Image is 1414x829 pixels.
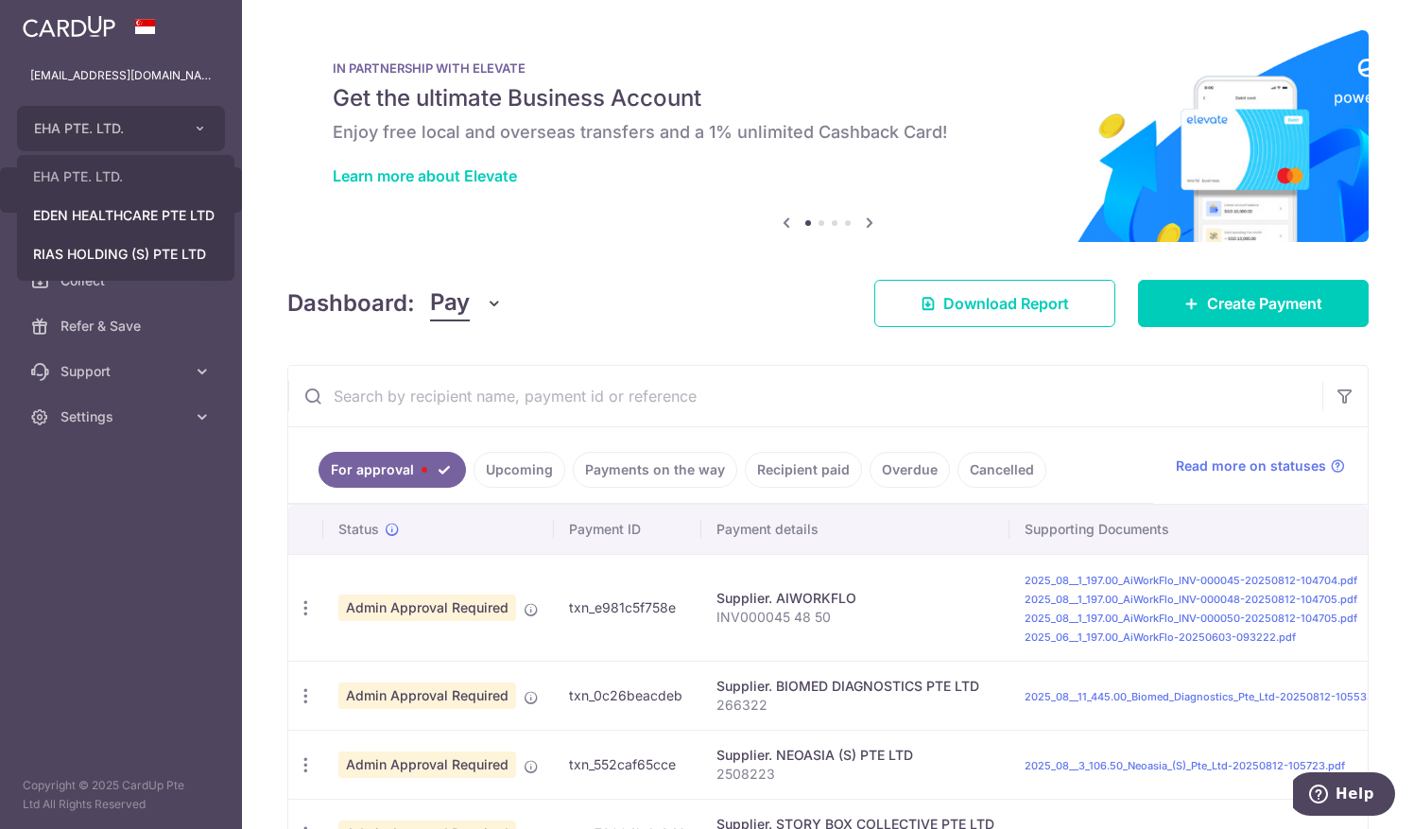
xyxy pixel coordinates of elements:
[573,452,737,488] a: Payments on the way
[716,765,994,784] p: 2508223
[60,362,185,381] span: Support
[870,452,950,488] a: Overdue
[1207,292,1322,315] span: Create Payment
[34,119,174,138] span: EHA PTE. LTD.
[17,106,225,151] button: EHA PTE. LTD.
[1025,574,1357,587] a: 2025_08__1_197.00_AiWorkFlo_INV-000045-20250812-104704.pdf
[18,199,233,233] a: EDEN HEALTHCARE PTE LTD
[554,661,701,730] td: txn_0c26beacdeb
[338,595,516,621] span: Admin Approval Required
[716,696,994,715] p: 266322
[60,317,185,336] span: Refer & Save
[333,166,517,185] a: Learn more about Elevate
[333,60,1323,76] p: IN PARTNERSHIP WITH ELEVATE
[18,160,233,194] a: EHA PTE. LTD.
[716,608,994,627] p: INV000045 48 50
[1025,612,1357,625] a: 2025_08__1_197.00_AiWorkFlo_INV-000050-20250812-104705.pdf
[701,505,1009,554] th: Payment details
[1138,280,1369,327] a: Create Payment
[1176,457,1345,475] a: Read more on statuses
[60,271,185,290] span: Collect
[338,682,516,709] span: Admin Approval Required
[874,280,1115,327] a: Download Report
[18,237,233,271] a: RIAS HOLDING (S) PTE LTD
[716,589,994,608] div: Supplier. AIWORKFLO
[1025,759,1345,772] a: 2025_08__3_106.50_Neoasia_(S)_Pte_Ltd-20250812-105723.pdf
[30,66,212,85] p: [EMAIL_ADDRESS][DOMAIN_NAME]
[333,83,1323,113] h5: Get the ultimate Business Account
[1176,457,1326,475] span: Read more on statuses
[1025,630,1296,644] a: 2025_06__1_197.00_AiWorkFlo-20250603-093222.pdf
[1025,593,1357,606] a: 2025_08__1_197.00_AiWorkFlo_INV-000048-20250812-104705.pdf
[474,452,565,488] a: Upcoming
[716,677,994,696] div: Supplier. BIOMED DIAGNOSTICS PTE LTD
[1025,690,1393,703] a: 2025_08__11_445.00_Biomed_Diagnostics_Pte_Ltd-20250812-105533.pdf
[60,407,185,426] span: Settings
[338,751,516,778] span: Admin Approval Required
[338,520,379,539] span: Status
[17,155,234,281] ul: EHA PTE. LTD.
[23,15,115,38] img: CardUp
[287,286,415,320] h4: Dashboard:
[716,746,994,765] div: Supplier. NEOASIA (S) PTE LTD
[745,452,862,488] a: Recipient paid
[288,366,1322,426] input: Search by recipient name, payment id or reference
[430,285,503,321] button: Pay
[554,730,701,799] td: txn_552caf65cce
[943,292,1069,315] span: Download Report
[319,452,466,488] a: For approval
[554,554,701,661] td: txn_e981c5f758e
[333,121,1323,144] h6: Enjoy free local and overseas transfers and a 1% unlimited Cashback Card!
[957,452,1046,488] a: Cancelled
[554,505,701,554] th: Payment ID
[1293,772,1395,820] iframe: Opens a widget where you can find more information
[1009,505,1408,554] th: Supporting Documents
[430,285,470,321] span: Pay
[287,30,1369,242] img: Renovation banner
